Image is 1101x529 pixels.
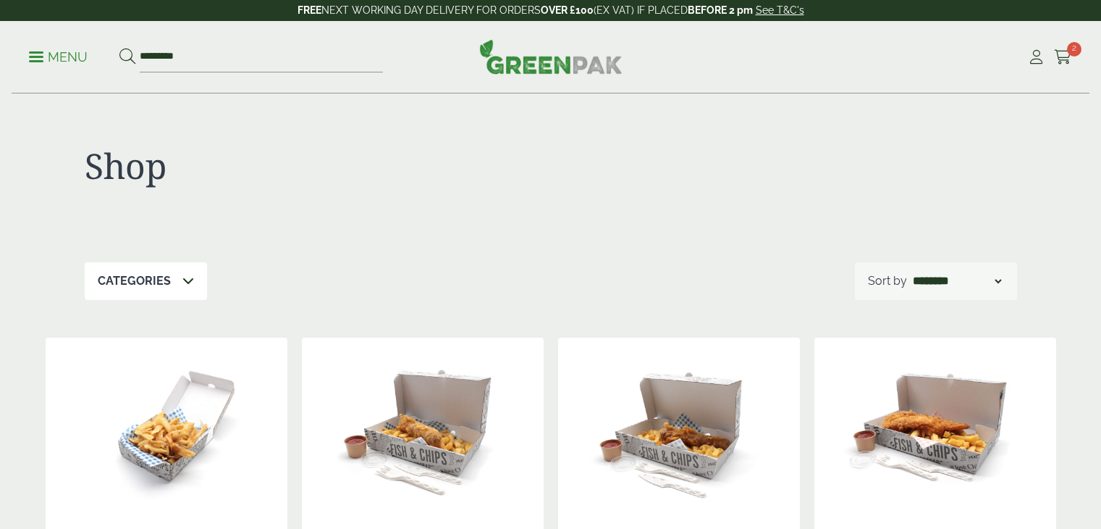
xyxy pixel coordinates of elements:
[479,39,623,74] img: GreenPak Supplies
[814,338,1056,519] img: Large - Corrugated Newsprint Fish & Chips Box with Food Variant 1
[688,4,753,16] strong: BEFORE 2 pm
[46,338,287,519] img: 2520069 Square News Fish n Chip Corrugated Box - Open with Chips
[558,338,800,519] img: Medium - Corrugated Newsprint Fish & Chips Box with Food Variant 2
[302,338,544,519] img: Small - Corrugated Newsprint Fish & Chips Box with Food Variant 1
[298,4,321,16] strong: FREE
[868,272,907,290] p: Sort by
[541,4,594,16] strong: OVER £100
[1027,50,1045,64] i: My Account
[1054,46,1072,68] a: 2
[29,49,88,63] a: Menu
[756,4,804,16] a: See T&C's
[1054,50,1072,64] i: Cart
[1067,42,1081,57] span: 2
[85,145,551,187] h1: Shop
[910,272,1004,290] select: Shop order
[29,49,88,66] p: Menu
[98,272,171,290] p: Categories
